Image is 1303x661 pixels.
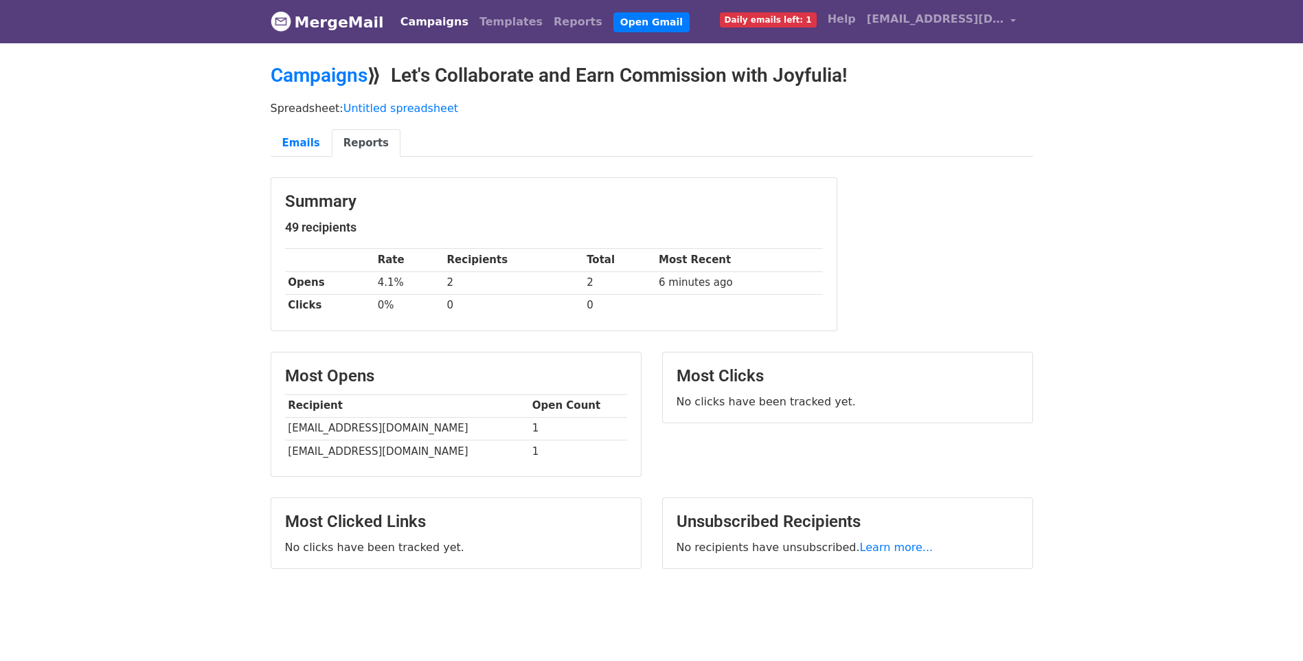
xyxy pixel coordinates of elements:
[613,12,690,32] a: Open Gmail
[285,220,823,235] h5: 49 recipients
[655,271,822,294] td: 6 minutes ago
[529,417,627,440] td: 1
[720,12,817,27] span: Daily emails left: 1
[271,11,291,32] img: MergeMail logo
[271,8,384,36] a: MergeMail
[548,8,608,36] a: Reports
[374,249,444,271] th: Rate
[271,101,1033,115] p: Spreadsheet:
[395,8,474,36] a: Campaigns
[285,192,823,212] h3: Summary
[271,64,1033,87] h2: ⟫ Let's Collaborate and Earn Commission with Joyfulia!
[285,394,529,417] th: Recipient
[271,129,332,157] a: Emails
[285,440,529,462] td: [EMAIL_ADDRESS][DOMAIN_NAME]
[285,540,627,554] p: No clicks have been tracked yet.
[343,102,458,115] a: Untitled spreadsheet
[285,417,529,440] td: [EMAIL_ADDRESS][DOMAIN_NAME]
[374,271,444,294] td: 4.1%
[677,394,1019,409] p: No clicks have been tracked yet.
[867,11,1004,27] span: [EMAIL_ADDRESS][DOMAIN_NAME]
[444,294,584,317] td: 0
[285,271,374,294] th: Opens
[583,249,655,271] th: Total
[583,271,655,294] td: 2
[285,512,627,532] h3: Most Clicked Links
[285,294,374,317] th: Clicks
[332,129,400,157] a: Reports
[677,512,1019,532] h3: Unsubscribed Recipients
[677,366,1019,386] h3: Most Clicks
[822,5,861,33] a: Help
[271,64,367,87] a: Campaigns
[529,394,627,417] th: Open Count
[655,249,822,271] th: Most Recent
[285,366,627,386] h3: Most Opens
[474,8,548,36] a: Templates
[374,294,444,317] td: 0%
[677,540,1019,554] p: No recipients have unsubscribed.
[861,5,1022,38] a: [EMAIL_ADDRESS][DOMAIN_NAME]
[444,249,584,271] th: Recipients
[860,541,933,554] a: Learn more...
[444,271,584,294] td: 2
[529,440,627,462] td: 1
[714,5,822,33] a: Daily emails left: 1
[583,294,655,317] td: 0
